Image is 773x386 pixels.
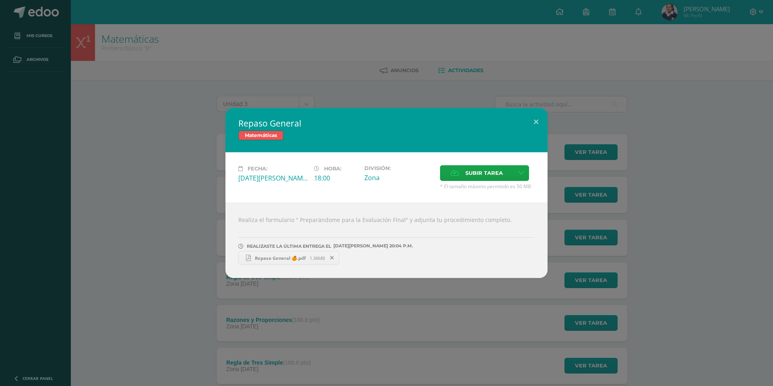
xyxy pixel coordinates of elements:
span: 1.36MB [310,255,325,261]
div: Zona [364,173,434,182]
div: 18:00 [314,174,358,183]
span: Remover entrega [325,253,339,262]
h2: Repaso General [238,118,535,129]
span: Fecha: [248,166,267,172]
span: Hora: [324,166,341,172]
button: Close (Esc) [525,108,548,135]
div: [DATE][PERSON_NAME] [238,174,308,183]
span: Matemáticas [238,131,283,140]
span: REALIZASTE LA ÚLTIMA ENTREGA EL [247,243,331,249]
label: División: [364,165,434,171]
div: Realiza el formulario " Preparándome para la Evaluación Final" y adjunta tu procedimiento completo. [225,203,548,278]
a: Repaso General 🍊.pdf 1.36MB [238,251,339,265]
span: Subir tarea [465,166,503,181]
span: * El tamaño máximo permitido es 50 MB [440,183,535,190]
span: Repaso General 🍊.pdf [251,255,310,261]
